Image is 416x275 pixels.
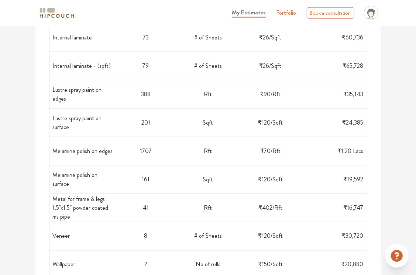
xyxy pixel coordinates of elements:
[52,140,115,162] td: Melamine polish on edges
[258,232,271,240] span: ₹120
[177,168,239,191] td: Sqft
[259,33,269,42] span: ₹26
[114,55,177,77] td: 79
[342,33,363,42] span: ₹60,736
[114,197,177,219] td: 41
[114,168,177,191] td: 161
[177,197,239,219] td: Rft
[341,260,363,269] span: ₹20,880
[52,83,115,105] td: Lustre spray paint on edges
[114,27,177,49] td: 73
[259,62,269,70] span: ₹26
[260,147,271,155] span: ₹70
[177,83,239,105] td: Rft
[258,260,271,269] span: ₹150
[272,203,282,212] span: / Rft
[258,118,271,127] span: ₹120
[52,112,115,134] td: Lustre spray paint on surface
[177,112,239,134] td: Sqft
[271,260,283,269] span: / Sqft
[271,175,283,184] span: / Sqft
[114,225,177,247] td: 8
[114,112,177,134] td: 201
[342,118,363,127] span: ₹24,385
[269,33,281,42] span: / Sqft
[337,147,351,155] span: ₹1.20
[114,140,177,162] td: 1707
[271,90,281,98] span: / Rft
[38,5,75,21] span: logo-horizontal.svg
[177,225,239,247] td: # of Sheets
[307,7,354,19] div: Book a consultation
[271,232,283,240] span: / Sqft
[258,175,271,184] span: ₹120
[343,175,363,184] span: ₹19,592
[271,118,283,127] span: / Sqft
[269,62,281,70] span: / Sqft
[232,8,266,17] span: My Estimates
[343,203,363,212] span: ₹16,747
[342,232,363,240] span: ₹30,720
[177,27,239,49] td: # of Sheets
[353,147,363,155] span: Lacs
[52,55,115,77] td: Internal laminate - (sqft)
[52,197,115,219] td: Metal for frame & legs 1.5"x1.5" powder coated ms pipe
[271,147,281,155] span: / Rft
[276,8,296,17] a: Portfolio
[52,168,115,191] td: Melamine polish on surface
[114,83,177,105] td: 388
[177,55,239,77] td: # of Sheets
[260,90,271,98] span: ₹90
[177,140,239,162] td: Rft
[52,27,115,49] td: Internal laminate
[52,225,115,247] td: Veneer
[343,62,363,70] span: ₹65,728
[258,203,272,212] span: ₹402
[343,90,363,98] span: ₹35,143
[38,7,75,20] img: logo-horizontal.svg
